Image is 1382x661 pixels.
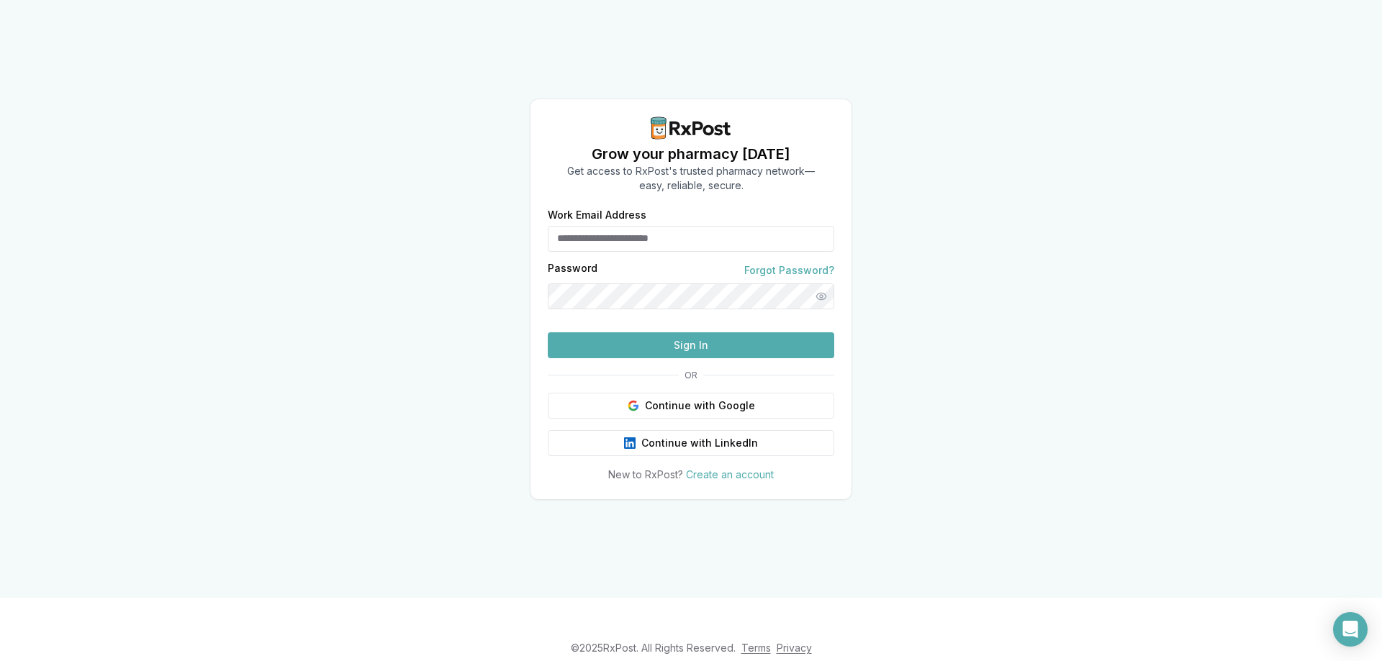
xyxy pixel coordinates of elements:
a: Create an account [686,468,774,480]
button: Continue with LinkedIn [548,430,834,456]
a: Terms [741,642,771,654]
button: Show password [808,283,834,309]
label: Work Email Address [548,210,834,220]
button: Sign In [548,332,834,358]
img: LinkedIn [624,437,636,449]
a: Privacy [777,642,812,654]
span: New to RxPost? [608,468,683,480]
h1: Grow your pharmacy [DATE] [567,144,815,164]
a: Forgot Password? [744,263,834,278]
button: Continue with Google [548,393,834,419]
p: Get access to RxPost's trusted pharmacy network— easy, reliable, secure. [567,164,815,193]
label: Password [548,263,597,278]
div: Open Intercom Messenger [1333,612,1368,647]
span: OR [679,370,703,381]
img: Google [628,400,639,411]
img: RxPost Logo [645,117,737,140]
